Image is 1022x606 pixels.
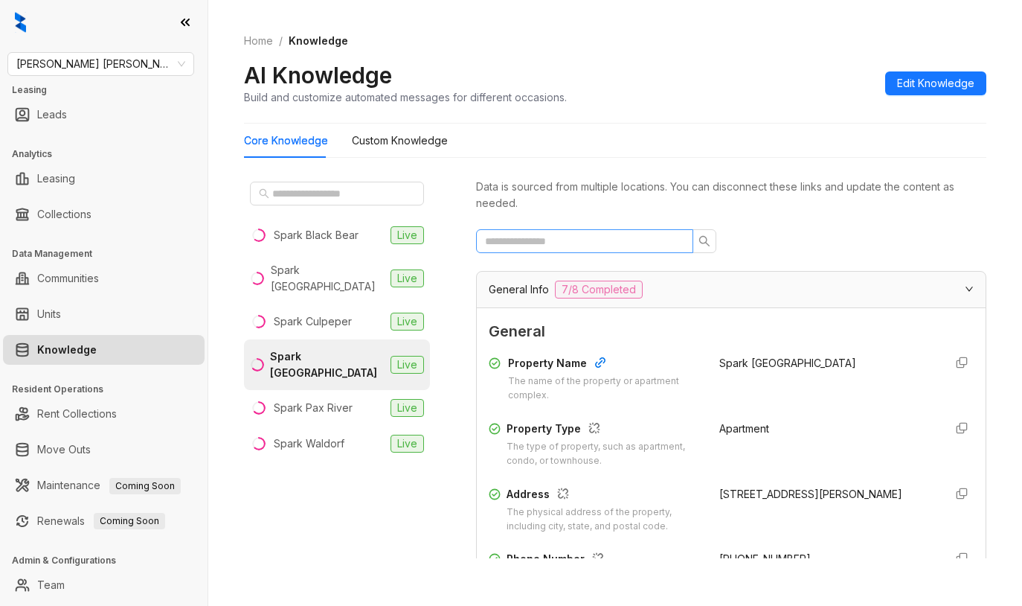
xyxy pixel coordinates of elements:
h3: Resident Operations [12,383,208,396]
h2: AI Knowledge [244,61,392,89]
a: Move Outs [37,435,91,465]
div: Core Knowledge [244,133,328,149]
span: Live [391,269,424,287]
li: Units [3,299,205,329]
li: Renewals [3,506,205,536]
span: Coming Soon [109,478,181,494]
div: Spark Pax River [274,400,353,416]
span: expanded [965,284,974,293]
h3: Leasing [12,83,208,97]
div: Custom Knowledge [352,133,448,149]
a: Units [37,299,61,329]
div: Spark Black Bear [274,227,359,243]
span: Live [391,356,424,374]
div: Property Name [508,355,701,374]
span: [PHONE_NUMBER] [719,552,811,565]
li: Team [3,570,205,600]
h3: Data Management [12,247,208,261]
a: Leasing [37,164,75,194]
li: Knowledge [3,335,205,365]
span: 7/8 Completed [555,281,643,299]
li: Communities [3,264,205,293]
li: Collections [3,200,205,229]
h3: Admin & Configurations [12,554,208,567]
span: Live [391,313,424,331]
h3: Analytics [12,147,208,161]
span: Apartment [719,422,769,435]
img: logo [15,12,26,33]
div: Property Type [507,421,701,440]
li: Rent Collections [3,399,205,429]
span: Edit Knowledge [897,75,974,92]
li: Leads [3,100,205,130]
span: Coming Soon [94,513,165,529]
a: Communities [37,264,99,293]
span: Live [391,399,424,417]
a: RenewalsComing Soon [37,506,165,536]
div: Spark [GEOGRAPHIC_DATA] [271,262,385,295]
span: General Info [489,281,549,298]
div: Phone Number [507,551,701,570]
span: Live [391,435,424,453]
div: [STREET_ADDRESS][PERSON_NAME] [719,486,932,503]
a: Collections [37,200,91,229]
a: Home [241,33,276,49]
a: Rent Collections [37,399,117,429]
span: General [489,320,974,343]
a: Team [37,570,65,600]
div: The name of the property or apartment complex. [508,374,701,403]
a: Knowledge [37,335,97,365]
li: Maintenance [3,471,205,500]
span: Gates Hudson [16,53,185,75]
div: General Info7/8 Completed [477,272,986,307]
div: Build and customize automated messages for different occasions. [244,89,567,105]
span: Spark [GEOGRAPHIC_DATA] [719,357,856,369]
button: Edit Knowledge [885,71,986,95]
span: Knowledge [289,34,348,47]
div: Spark Culpeper [274,313,352,330]
div: The type of property, such as apartment, condo, or townhouse. [507,440,701,468]
div: Spark [GEOGRAPHIC_DATA] [270,348,385,381]
a: Leads [37,100,67,130]
div: Address [507,486,701,505]
span: search [259,188,269,199]
span: search [698,235,710,247]
li: Move Outs [3,435,205,465]
span: Live [391,226,424,244]
div: Data is sourced from multiple locations. You can disconnect these links and update the content as... [476,179,986,211]
div: The physical address of the property, including city, state, and postal code. [507,505,701,534]
li: Leasing [3,164,205,194]
li: / [279,33,283,49]
div: Spark Waldorf [274,436,344,452]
